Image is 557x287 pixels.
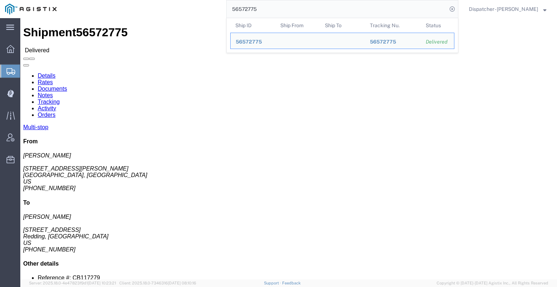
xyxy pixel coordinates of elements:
[88,281,116,285] span: [DATE] 10:23:21
[437,280,548,286] span: Copyright © [DATE]-[DATE] Agistix Inc., All Rights Reserved
[469,5,547,13] button: Dispatcher - [PERSON_NAME]
[236,38,270,46] div: 56572775
[370,38,416,46] div: 56572775
[426,38,449,46] div: Delivered
[282,281,301,285] a: Feedback
[320,18,365,33] th: Ship To
[20,18,557,279] iframe: FS Legacy Container
[469,5,538,13] span: Dispatcher - Cameron Bowman
[29,281,116,285] span: Server: 2025.18.0-4e47823f9d1
[227,0,447,18] input: Search for shipment number, reference number
[370,39,396,45] span: 56572775
[236,39,262,45] span: 56572775
[119,281,196,285] span: Client: 2025.18.0-7346316
[230,18,275,33] th: Ship ID
[365,18,421,33] th: Tracking Nu.
[264,281,282,285] a: Support
[275,18,320,33] th: Ship From
[421,18,454,33] th: Status
[5,4,57,15] img: logo
[168,281,196,285] span: [DATE] 08:10:16
[230,18,458,53] table: Search Results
